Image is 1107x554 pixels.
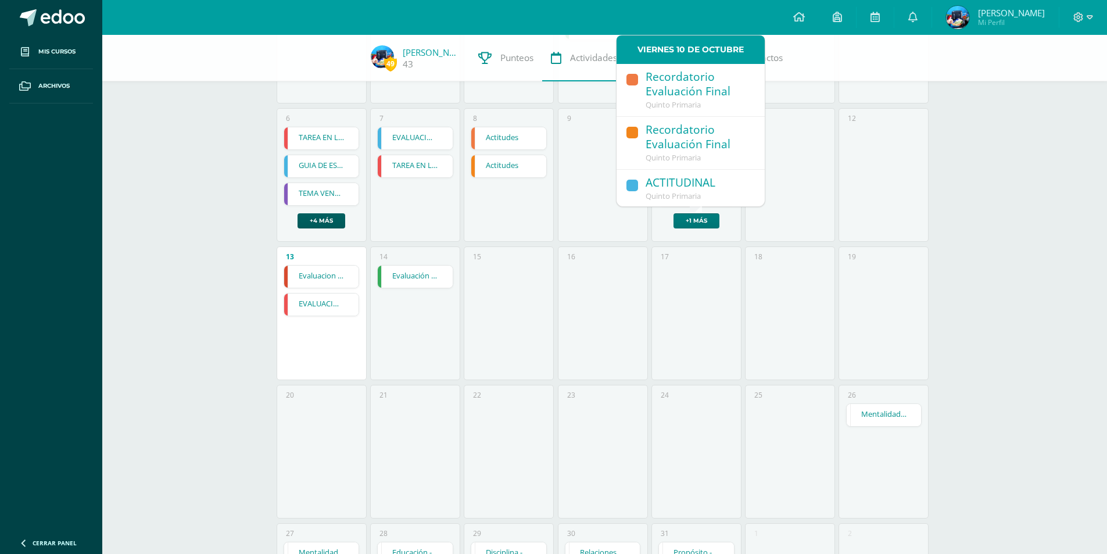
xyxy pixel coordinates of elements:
a: Mentalidad - Arquitectura de Mi Destino [847,404,922,426]
span: Mis cursos [38,47,76,56]
span: Quinto Primaria [646,152,701,163]
a: Recordatorio Evaluación FinalQuinto Primaria [617,117,765,170]
div: 12 [848,113,856,123]
span: Punteos [500,52,533,64]
a: GUIA DE ESTUDIO 3 [284,155,359,177]
div: EVALUACIÓN FINAL | Tarea [284,293,360,316]
div: Evaluacion Final | Examen [284,265,360,288]
a: EVALUACION FINAL [378,127,453,149]
span: Mi Perfil [978,17,1045,27]
div: 1 [754,528,758,538]
div: 22 [473,390,481,400]
img: d439fe9a19e8a77d6f0546b000a980b9.png [946,6,969,29]
div: 26 [848,390,856,400]
a: ACTITUDINALQuinto Primaria [617,170,765,208]
span: 49 [384,56,397,71]
div: 29 [473,528,481,538]
div: 18 [754,252,762,262]
div: 14 [379,252,388,262]
img: d439fe9a19e8a77d6f0546b000a980b9.png [371,45,394,69]
div: TEMA VENDER Y NEGOCIAR | Tarea [284,183,360,206]
span: Archivos [38,81,70,91]
div: 15 [473,252,481,262]
a: Punteos [470,35,542,81]
div: 23 [567,390,575,400]
div: 25 [754,390,762,400]
div: 30 [567,528,575,538]
div: 27 [286,528,294,538]
a: Evaluación final [378,266,453,288]
div: 20 [286,390,294,400]
div: Recordatorio Evaluación Final [646,70,753,100]
div: 19 [848,252,856,262]
a: TAREA EN LIBRO DE TEXTO [284,127,359,149]
div: Mentalidad - Arquitectura de Mi Destino | Tarea [846,403,922,427]
a: TEMA VENDER Y NEGOCIAR [284,183,359,205]
div: GUIA DE ESTUDIO 3 | Tarea [284,155,360,178]
div: Evaluación final | Tarea [377,265,453,288]
div: Actitudes | Tarea [471,127,547,150]
div: 31 [661,528,669,538]
a: Actividades [542,35,626,81]
a: EVALUACIÓN FINAL [284,294,359,316]
a: TAREA EN LIBRO DE TEXTO [378,155,453,177]
div: 24 [661,390,669,400]
div: 13 [286,252,294,262]
span: Cerrar panel [33,539,77,547]
a: Actitudes [471,127,546,149]
a: +4 más [298,213,345,228]
div: 28 [379,528,388,538]
div: 2 [848,528,852,538]
a: Actitudes [471,155,546,177]
div: Viernes 10 de Octubre [617,35,765,64]
div: 17 [661,252,669,262]
span: [PERSON_NAME] [978,7,1045,19]
div: 6 [286,113,290,123]
div: 8 [473,113,477,123]
span: Quinto Primaria [646,191,701,201]
div: TAREA EN LIBRO DE TEXTO | Tarea [284,127,360,150]
a: Mis cursos [9,35,93,69]
span: Quinto Primaria [646,99,701,110]
a: [PERSON_NAME] [403,47,461,58]
a: +1 más [673,213,719,228]
div: 16 [567,252,575,262]
div: TAREA EN LIBRO DE TEXTO | Tarea [377,155,453,178]
div: 9 [567,113,571,123]
a: 43 [403,58,413,70]
div: EVALUACION FINAL | Examen [377,127,453,150]
span: Actividades [570,52,617,64]
a: Recordatorio Evaluación FinalQuinto Primaria [617,64,765,117]
a: Evaluacion Final [284,266,359,288]
div: 21 [379,390,388,400]
a: Archivos [9,69,93,103]
div: Actitudes | Tarea [471,155,547,178]
div: 7 [379,113,384,123]
div: Recordatorio Evaluación Final [646,123,753,153]
div: ACTITUDINAL [646,176,753,191]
